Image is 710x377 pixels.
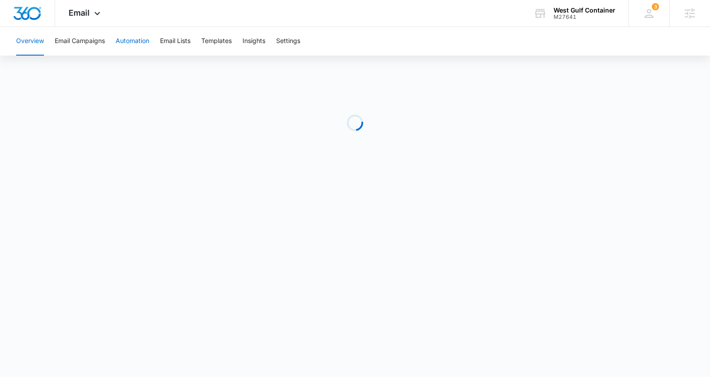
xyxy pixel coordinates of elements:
[554,14,615,20] div: account id
[16,27,44,56] button: Overview
[69,8,90,17] span: Email
[160,27,190,56] button: Email Lists
[276,27,300,56] button: Settings
[652,3,659,10] div: notifications count
[201,27,232,56] button: Templates
[242,27,265,56] button: Insights
[554,7,615,14] div: account name
[116,27,149,56] button: Automation
[55,27,105,56] button: Email Campaigns
[652,3,659,10] span: 3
